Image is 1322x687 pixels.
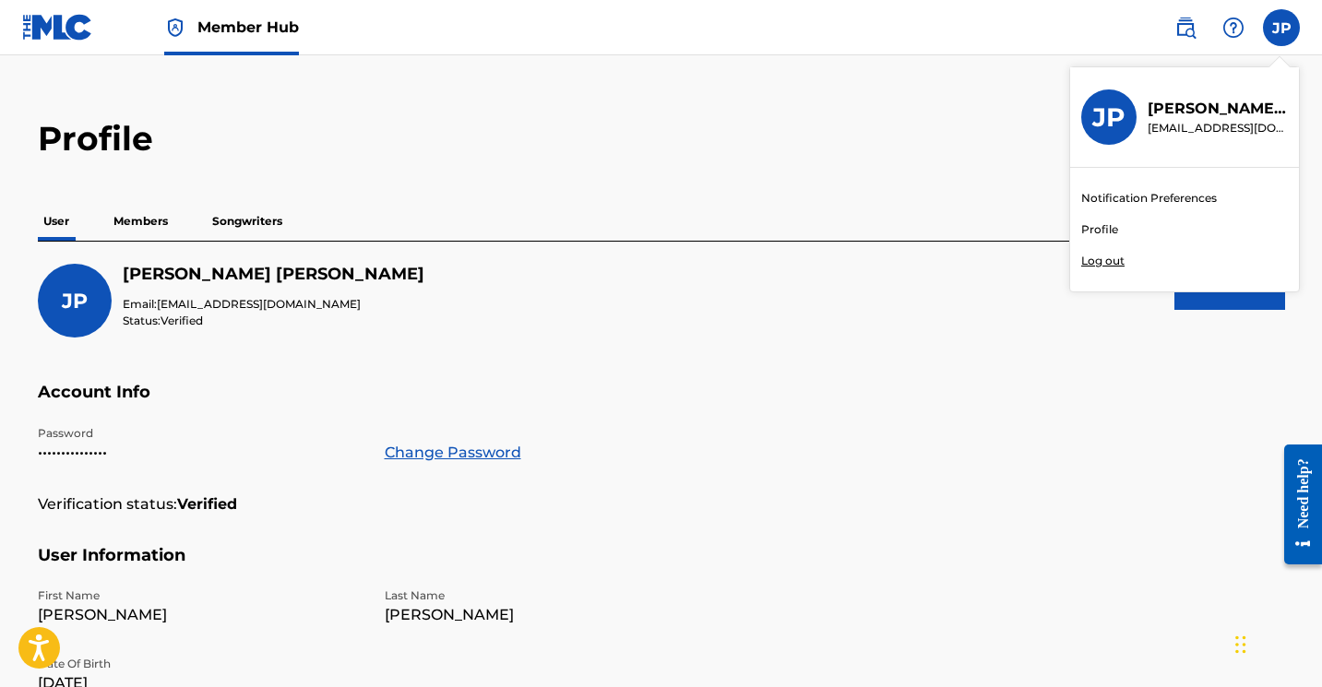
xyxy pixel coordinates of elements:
[161,314,203,327] span: Verified
[1215,9,1252,46] div: Help
[1081,190,1217,207] a: Notification Preferences
[385,442,521,464] a: Change Password
[62,289,88,314] span: JP
[1235,617,1246,672] div: Drag
[22,14,93,41] img: MLC Logo
[157,297,361,311] span: [EMAIL_ADDRESS][DOMAIN_NAME]
[38,118,1285,160] h2: Profile
[385,604,709,626] p: [PERSON_NAME]
[1167,9,1204,46] a: Public Search
[1148,98,1288,120] p: Jose Pena
[38,656,363,672] p: Date Of Birth
[385,587,709,604] p: Last Name
[123,313,424,329] p: Status:
[177,493,237,515] strong: Verified
[197,17,299,38] span: Member Hub
[1148,120,1288,136] p: gozzomusic1@gmail.com
[108,202,173,241] p: Members
[1081,253,1125,269] p: Log out
[1092,101,1125,134] h3: JP
[38,442,363,464] p: •••••••••••••••
[1263,9,1300,46] div: User Menu
[164,17,186,39] img: Top Rightsholder
[38,545,1285,588] h5: User Information
[38,587,363,604] p: First Name
[38,382,1285,425] h5: Account Info
[38,604,363,626] p: [PERSON_NAME]
[1222,17,1245,39] img: help
[1174,17,1197,39] img: search
[38,202,75,241] p: User
[38,425,363,442] p: Password
[123,296,424,313] p: Email:
[1270,431,1322,579] iframe: Resource Center
[1081,221,1118,238] a: Profile
[38,493,177,515] p: Verification status:
[207,202,288,241] p: Songwriters
[1230,598,1322,687] iframe: Chat Widget
[123,264,424,285] h5: Jose Pena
